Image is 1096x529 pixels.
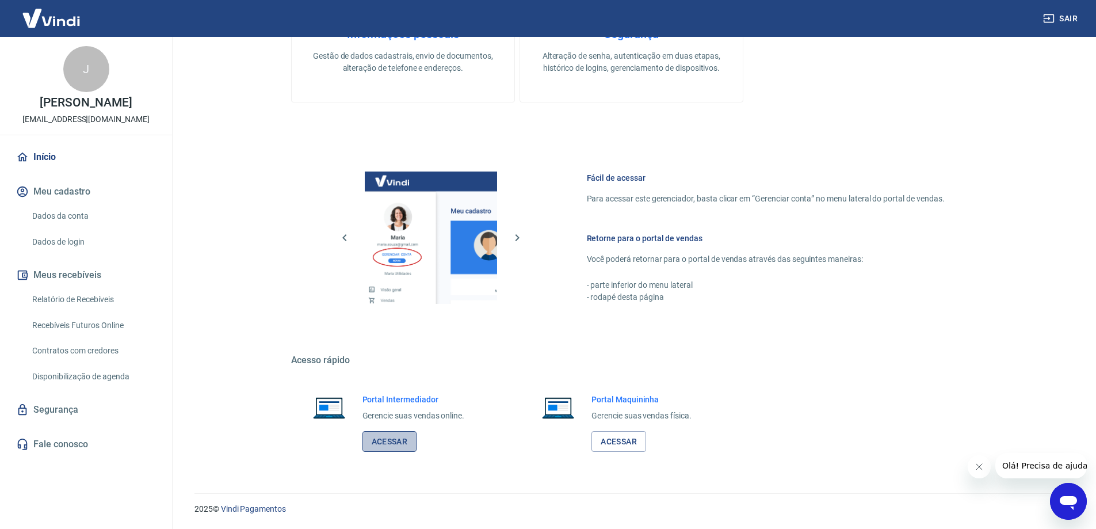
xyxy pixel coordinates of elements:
a: Recebíveis Futuros Online [28,314,158,337]
a: Relatório de Recebíveis [28,288,158,311]
a: Dados da conta [28,204,158,228]
p: [EMAIL_ADDRESS][DOMAIN_NAME] [22,113,150,125]
a: Fale conosco [14,432,158,457]
p: - parte inferior do menu lateral [587,279,945,291]
span: Olá! Precisa de ajuda? [7,8,97,17]
img: Imagem de um notebook aberto [534,394,582,421]
iframe: Fechar mensagem [968,455,991,478]
h6: Portal Intermediador [362,394,465,405]
div: J [63,46,109,92]
img: Vindi [14,1,89,36]
a: Início [14,144,158,170]
p: Para acessar este gerenciador, basta clicar em “Gerenciar conta” no menu lateral do portal de ven... [587,193,945,205]
iframe: Botão para abrir a janela de mensagens [1050,483,1087,520]
button: Sair [1041,8,1082,29]
p: Você poderá retornar para o portal de vendas através das seguintes maneiras: [587,253,945,265]
p: Gerencie suas vendas física. [591,410,692,422]
a: Acessar [362,431,417,452]
h6: Portal Maquininha [591,394,692,405]
p: Gerencie suas vendas online. [362,410,465,422]
a: Disponibilização de agenda [28,365,158,389]
a: Vindi Pagamentos [221,504,286,513]
a: Dados de login [28,230,158,254]
img: Imagem de um notebook aberto [305,394,353,421]
a: Segurança [14,397,158,423]
a: Contratos com credores [28,339,158,363]
p: 2025 © [194,503,1068,515]
button: Meus recebíveis [14,262,158,288]
h6: Retorne para o portal de vendas [587,233,945,244]
h6: Fácil de acessar [587,172,945,184]
p: Alteração de senha, autenticação em duas etapas, histórico de logins, gerenciamento de dispositivos. [539,50,724,74]
h5: Acesso rápido [291,355,972,366]
iframe: Mensagem da empresa [995,453,1087,478]
a: Acessar [591,431,646,452]
p: - rodapé desta página [587,291,945,303]
button: Meu cadastro [14,179,158,204]
p: [PERSON_NAME] [40,97,132,109]
img: Imagem da dashboard mostrando o botão de gerenciar conta na sidebar no lado esquerdo [365,172,497,304]
p: Gestão de dados cadastrais, envio de documentos, alteração de telefone e endereços. [310,50,496,74]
